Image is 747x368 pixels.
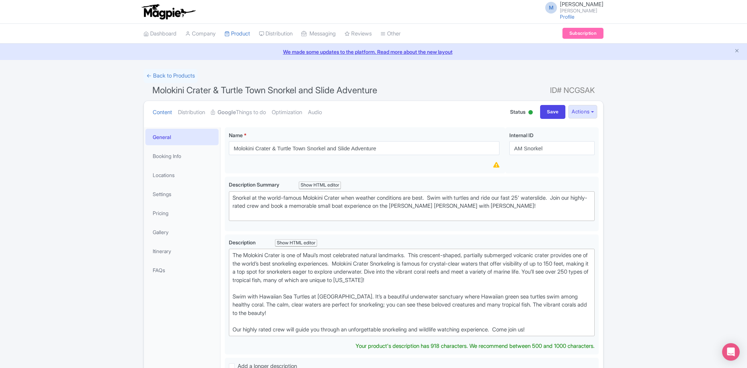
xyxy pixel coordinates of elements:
a: Audio [308,101,322,124]
div: Snorkel at the world-famous Molokini Crater when weather conditions are best. Swim with turtles a... [233,194,591,219]
span: M [545,2,557,14]
span: Status [510,108,525,116]
a: Dashboard [144,24,176,44]
a: Profile [560,14,575,20]
span: Internal ID [509,132,534,138]
span: Description Summary [229,181,280,188]
span: ID# NCGSAK [550,83,595,98]
a: Messaging [301,24,336,44]
div: Your product's description has 918 characters. We recommend between 500 and 1000 characters. [356,342,595,350]
a: Product [224,24,250,44]
a: General [145,129,219,145]
button: Actions [568,105,597,119]
a: Company [185,24,216,44]
a: Other [380,24,401,44]
small: [PERSON_NAME] [560,8,603,13]
img: logo-ab69f6fb50320c5b225c76a69d11143b.png [140,4,197,20]
a: Content [153,101,172,124]
a: Reviews [345,24,372,44]
button: Close announcement [734,47,740,56]
input: Save [540,105,566,119]
div: Show HTML editor [275,239,317,247]
span: Molokini Crater & Turtle Town Snorkel and Slide Adventure [152,85,377,95]
a: We made some updates to the platform. Read more about the new layout [4,48,743,56]
a: Pricing [145,205,219,221]
span: Description [229,239,257,245]
a: M [PERSON_NAME] [PERSON_NAME] [541,1,603,13]
span: [PERSON_NAME] [560,1,603,8]
div: The Molokini Crater is one of Maui’s most celebrated natural landmarks. This crescent-shaped, par... [233,251,591,334]
a: GoogleThings to do [211,101,266,124]
a: Locations [145,167,219,183]
a: Optimization [272,101,302,124]
a: Distribution [259,24,293,44]
strong: Google [218,108,236,117]
a: Gallery [145,224,219,240]
div: Open Intercom Messenger [722,343,740,361]
div: Active [527,107,534,119]
a: Booking Info [145,148,219,164]
a: FAQs [145,262,219,278]
a: Settings [145,186,219,202]
a: Itinerary [145,243,219,259]
div: Show HTML editor [299,181,341,189]
span: Name [229,132,243,138]
a: Distribution [178,101,205,124]
a: ← Back to Products [144,69,198,83]
a: Subscription [562,28,603,39]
